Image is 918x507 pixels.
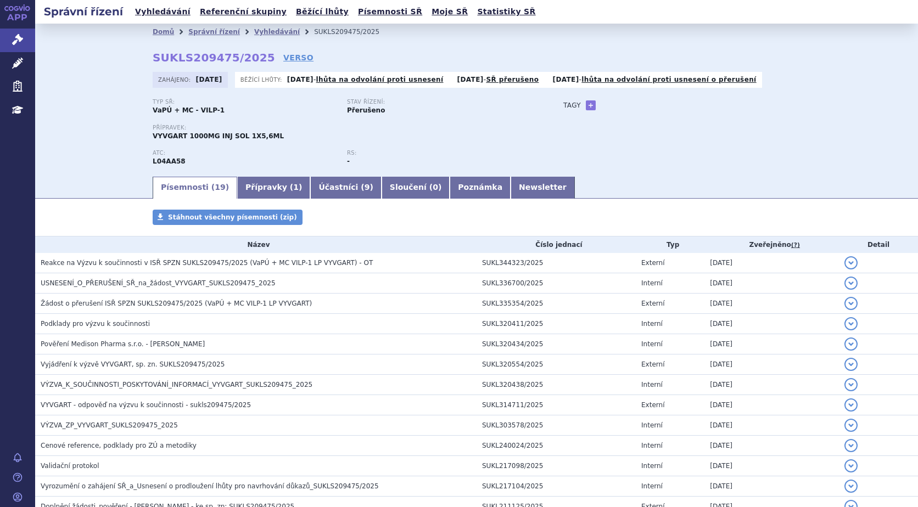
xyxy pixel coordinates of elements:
[188,28,240,36] a: Správní řízení
[641,401,664,409] span: Externí
[477,294,636,314] td: SUKL335354/2025
[844,297,858,310] button: detail
[197,4,290,19] a: Referenční skupiny
[641,421,663,429] span: Interní
[41,442,197,449] span: Cenové reference, podklady pro ZÚ a metodiky
[153,150,336,156] p: ATC:
[586,100,596,110] a: +
[704,334,839,354] td: [DATE]
[283,52,314,63] a: VERSO
[428,4,471,19] a: Moje SŘ
[347,106,385,114] strong: Přerušeno
[581,76,756,83] a: lhůta na odvolání proti usnesení o přerušení
[844,419,858,432] button: detail
[41,300,312,307] span: Žádost o přerušení ISŘ SPZN SUKLS209475/2025 (VaPÚ + MC VILP-1 LP VYVGART)
[433,183,438,191] span: 0
[844,337,858,351] button: detail
[41,381,312,388] span: VÝZVA_K_SOUČINNOSTI_POSKYTOVÁNÍ_INFORMACÍ_VYVGART_SUKLS209475_2025
[844,277,858,290] button: detail
[293,183,299,191] span: 1
[35,236,477,253] th: Název
[844,358,858,371] button: detail
[477,253,636,273] td: SUKL344323/2025
[153,28,174,36] a: Domů
[132,4,194,19] a: Vyhledávání
[477,273,636,294] td: SUKL336700/2025
[704,415,839,436] td: [DATE]
[844,439,858,452] button: detail
[477,354,636,375] td: SUKL320554/2025
[477,476,636,497] td: SUKL217104/2025
[457,76,484,83] strong: [DATE]
[511,177,575,199] a: Newsletter
[240,75,284,84] span: Běžící lhůty:
[636,236,704,253] th: Typ
[641,300,664,307] span: Externí
[287,75,444,84] p: -
[153,210,303,225] a: Stáhnout všechny písemnosti (zip)
[844,480,858,493] button: detail
[196,76,222,83] strong: [DATE]
[553,75,757,84] p: -
[844,398,858,412] button: detail
[486,76,539,83] a: SŘ přerušeno
[41,421,178,429] span: VÝZVA_ZP_VYVGART_SUKLS209475_2025
[158,75,193,84] span: Zahájeno:
[844,317,858,330] button: detail
[704,476,839,497] td: [DATE]
[844,378,858,391] button: detail
[153,177,237,199] a: Písemnosti (19)
[35,4,132,19] h2: Správní řízení
[844,256,858,269] button: detail
[641,340,663,348] span: Interní
[153,125,541,131] p: Přípravek:
[153,157,186,165] strong: EFGARTIGIMOD ALFA
[704,314,839,334] td: [DATE]
[382,177,450,199] a: Sloučení (0)
[41,320,150,328] span: Podklady pro výzvu k součinnosti
[704,354,839,375] td: [DATE]
[41,401,251,409] span: VYVGART - odpověď na výzvu k součinnosti - sukls209475/2025
[704,294,839,314] td: [DATE]
[844,459,858,472] button: detail
[477,236,636,253] th: Číslo jednací
[563,99,581,112] h3: Tagy
[704,236,839,253] th: Zveřejněno
[316,76,444,83] a: lhůta na odvolání proti usnesení
[237,177,310,199] a: Přípravky (1)
[641,320,663,328] span: Interní
[839,236,918,253] th: Detail
[641,442,663,449] span: Interní
[641,360,664,368] span: Externí
[365,183,370,191] span: 9
[641,482,663,490] span: Interní
[310,177,381,199] a: Účastníci (9)
[704,253,839,273] td: [DATE]
[477,314,636,334] td: SUKL320411/2025
[477,395,636,415] td: SUKL314711/2025
[641,279,663,287] span: Interní
[704,456,839,476] td: [DATE]
[477,334,636,354] td: SUKL320434/2025
[293,4,352,19] a: Běžící lhůty
[641,381,663,388] span: Interní
[641,462,663,470] span: Interní
[153,132,284,140] span: VYVGART 1000MG INJ SOL 1X5,6ML
[254,28,300,36] a: Vyhledávání
[474,4,539,19] a: Statistiky SŘ
[347,150,530,156] p: RS:
[477,375,636,395] td: SUKL320438/2025
[477,456,636,476] td: SUKL217098/2025
[41,259,373,267] span: Reakce na Výzvu k součinnosti v ISŘ SPZN SUKLS209475/2025 (VaPÚ + MC VILP-1 LP VYVGART) - OT
[553,76,579,83] strong: [DATE]
[153,51,275,64] strong: SUKLS209475/2025
[41,279,276,287] span: USNESENÍ_O_PŘERUŠENÍ_SŘ_na_žádost_VYVGART_SUKLS209475_2025
[41,482,379,490] span: Vyrozumění o zahájení SŘ_a_Usnesení o prodloužení lhůty pro navrhování důkazů_SUKLS209475/2025
[704,375,839,395] td: [DATE]
[287,76,314,83] strong: [DATE]
[314,24,394,40] li: SUKLS209475/2025
[704,436,839,456] td: [DATE]
[704,395,839,415] td: [DATE]
[41,360,225,368] span: Vyjádření k výzvě VYVGART, sp. zn. SUKLS209475/2025
[347,157,350,165] strong: -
